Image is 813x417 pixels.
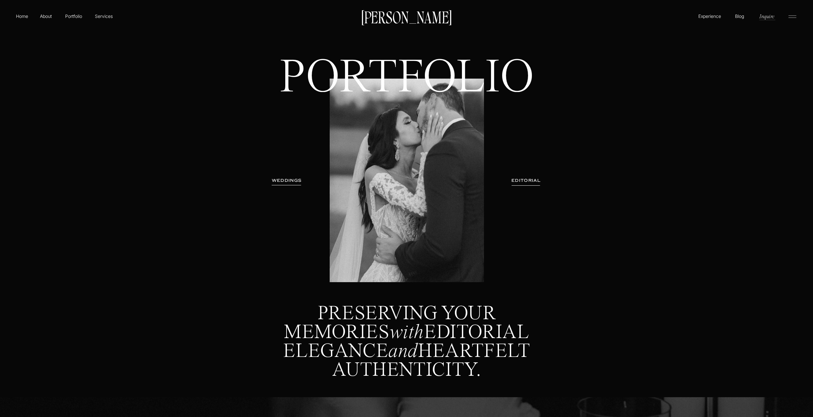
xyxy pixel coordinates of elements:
i: and [388,342,418,362]
a: [PERSON_NAME] [358,10,455,23]
a: Portfolio [62,13,85,19]
a: WEDDINGS [267,177,307,184]
a: About [39,13,53,19]
p: PRESERVING YOUR MEMORIES EDITORIAL ELEGANCE HEARTFELT AUTHENTICITY. [259,305,554,362]
a: Blog [733,13,746,19]
i: with [389,323,424,343]
a: Services [94,13,113,19]
h1: PORTFOLIO [269,58,545,143]
a: Inquire [759,12,775,20]
a: Experience [697,13,722,19]
a: EDITORIAL [503,177,549,184]
a: Home [15,13,29,19]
